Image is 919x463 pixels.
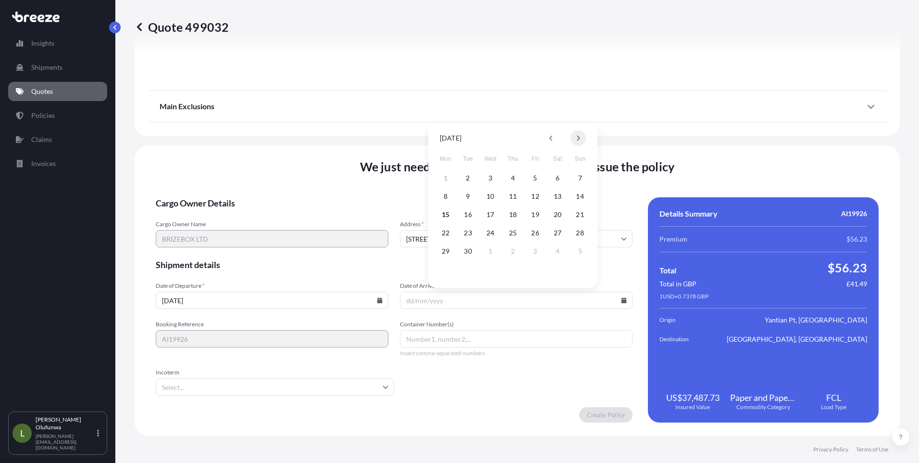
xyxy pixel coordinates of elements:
span: Wednesday [482,149,499,168]
button: 26 [528,225,543,241]
span: Cargo Owner Details [156,197,633,209]
span: Yantian Pt, [GEOGRAPHIC_DATA] [765,315,867,325]
span: Tuesday [459,149,477,168]
input: dd/mm/yyyy [156,292,388,309]
span: Thursday [504,149,522,168]
span: Total [659,266,676,275]
input: Number1, number2,... [400,330,633,347]
button: 1 [483,244,498,259]
button: 9 [460,189,476,204]
button: 25 [505,225,521,241]
button: 6 [550,170,565,186]
span: Friday [527,149,544,168]
p: Quote 499032 [135,19,229,35]
span: [GEOGRAPHIC_DATA], [GEOGRAPHIC_DATA] [727,334,867,344]
span: Sunday [571,149,589,168]
button: 14 [572,189,588,204]
button: 27 [550,225,565,241]
span: Commodity Category [736,403,790,411]
button: 18 [505,207,521,222]
span: £41.49 [846,279,867,289]
button: 7 [572,170,588,186]
p: Claims [31,135,52,144]
input: dd/mm/yyyy [400,292,633,309]
button: 20 [550,207,565,222]
p: Shipments [31,63,62,72]
p: [PERSON_NAME] Olufunwa [36,416,95,431]
span: Shipment details [156,259,633,270]
span: We just need a few more details before we issue the policy [360,159,675,174]
span: 1 USD = 0.7378 GBP [659,293,708,300]
p: Create Policy [587,410,625,420]
p: Quotes [31,87,53,96]
span: Date of Arrival [400,282,633,290]
a: Shipments [8,58,107,77]
button: 2 [505,244,521,259]
button: 17 [483,207,498,222]
a: Privacy Policy [813,446,848,453]
button: 19 [528,207,543,222]
span: $56.23 [828,260,867,275]
span: Address [400,220,633,228]
button: 3 [483,170,498,186]
span: Main Exclusions [160,102,214,111]
div: [DATE] [440,132,461,144]
button: 2 [460,170,476,186]
p: Policies [31,111,55,120]
button: 24 [483,225,498,241]
span: Insert comma-separated numbers [400,349,633,357]
span: Container Number(s) [400,321,633,328]
a: Invoices [8,154,107,173]
button: 16 [460,207,476,222]
span: Origin [659,315,713,325]
span: Premium [659,234,687,244]
span: Date of Departure [156,282,388,290]
button: 10 [483,189,498,204]
button: 28 [572,225,588,241]
a: Quotes [8,82,107,101]
input: Select... [156,378,394,396]
span: L [20,428,25,438]
p: Insights [31,39,54,48]
span: Incoterm [156,369,394,376]
button: 15 [438,207,453,222]
button: 8 [438,189,453,204]
button: 5 [572,244,588,259]
button: 5 [528,170,543,186]
span: $56.23 [846,234,867,244]
button: 13 [550,189,565,204]
button: Create Policy [579,407,633,423]
span: Paper and Paperboard Articles: Boxes, Cartons, Cases, Bags and similar [730,392,797,403]
button: 21 [572,207,588,222]
button: 29 [438,244,453,259]
button: 4 [550,244,565,259]
span: Monday [437,149,454,168]
span: AI19926 [841,209,867,219]
a: Policies [8,106,107,125]
span: Total in GBP [659,279,696,289]
button: 23 [460,225,476,241]
button: 4 [505,170,521,186]
button: 22 [438,225,453,241]
button: 12 [528,189,543,204]
p: Invoices [31,159,56,168]
span: US$37,487.73 [666,392,720,403]
span: Details Summary [659,209,718,219]
button: 11 [505,189,521,204]
span: FCL [826,392,841,403]
input: Cargo owner address [400,230,633,247]
p: [PERSON_NAME][EMAIL_ADDRESS][DOMAIN_NAME] [36,433,95,450]
div: Main Exclusions [160,95,875,118]
span: Destination [659,334,713,344]
a: Terms of Use [856,446,888,453]
a: Claims [8,130,107,149]
span: Saturday [549,149,566,168]
input: Your internal reference [156,330,388,347]
span: Booking Reference [156,321,388,328]
span: Cargo Owner Name [156,220,388,228]
span: Insured Value [675,403,710,411]
button: 3 [528,244,543,259]
button: 30 [460,244,476,259]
